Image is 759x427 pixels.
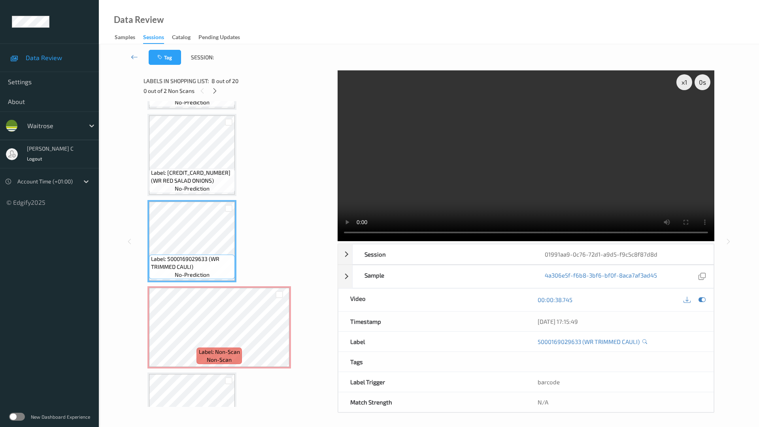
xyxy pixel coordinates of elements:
[676,74,692,90] div: x 1
[338,332,526,351] div: Label
[338,289,526,311] div: Video
[538,317,702,325] div: [DATE] 17:15:49
[175,98,210,106] span: no-prediction
[115,32,143,43] a: Samples
[143,86,332,96] div: 0 out of 2 Non Scans
[353,244,533,264] div: Session
[149,50,181,65] button: Tag
[143,33,164,44] div: Sessions
[175,185,210,193] span: no-prediction
[198,32,248,43] a: Pending Updates
[199,348,240,356] span: Label: Non-Scan
[533,244,714,264] div: 01991aa9-0c76-72d1-a9d5-f9c5c8f87d8d
[207,356,232,364] span: non-scan
[172,33,191,43] div: Catalog
[338,244,714,265] div: Session01991aa9-0c76-72d1-a9d5-f9c5c8f87d8d
[526,372,714,392] div: barcode
[526,392,714,412] div: N/A
[338,372,526,392] div: Label Trigger
[538,338,640,346] a: 5000169029633 (WR TRIMMED CAULI)
[353,265,533,288] div: Sample
[338,265,714,288] div: Sample4a306e5f-f6b8-3bf6-bf0f-8aca7af3ad45
[151,169,233,185] span: Label: [CREDIT_CARD_NUMBER] (WR RED SALAD ONIONS)
[338,352,526,372] div: Tags
[151,255,233,271] span: Label: 5000169029633 (WR TRIMMED CAULI)
[115,33,135,43] div: Samples
[695,74,710,90] div: 0 s
[114,16,164,24] div: Data Review
[143,77,209,85] span: Labels in shopping list:
[338,392,526,412] div: Match Strength
[198,33,240,43] div: Pending Updates
[172,32,198,43] a: Catalog
[175,271,210,279] span: no-prediction
[338,312,526,331] div: Timestamp
[143,32,172,44] a: Sessions
[545,271,657,282] a: 4a306e5f-f6b8-3bf6-bf0f-8aca7af3ad45
[538,296,572,304] a: 00:00:38.745
[191,53,214,61] span: Session:
[211,77,238,85] span: 8 out of 20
